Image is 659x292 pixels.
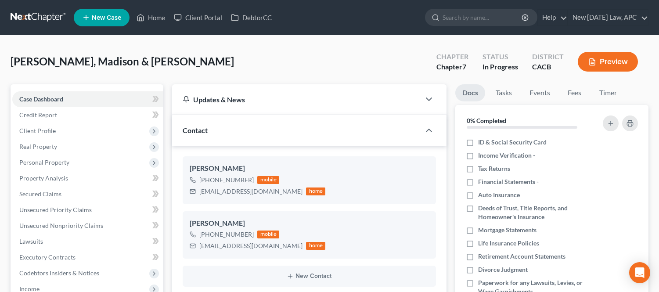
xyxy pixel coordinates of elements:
span: 7 [462,62,466,71]
span: Retirement Account Statements [478,252,565,261]
button: Preview [578,52,638,72]
span: Mortgage Statements [478,226,537,234]
div: CACB [532,62,564,72]
div: Open Intercom Messenger [629,262,650,283]
span: Client Profile [19,127,56,134]
a: Unsecured Nonpriority Claims [12,218,163,234]
a: Lawsuits [12,234,163,249]
div: Chapter [436,52,468,62]
a: Help [538,10,567,25]
div: District [532,52,564,62]
div: Updates & News [183,95,409,104]
span: Case Dashboard [19,95,63,103]
div: [PERSON_NAME] [190,163,429,174]
span: Divorce Judgment [478,265,528,274]
div: [EMAIL_ADDRESS][DOMAIN_NAME] [199,242,302,250]
a: Timer [592,84,624,101]
span: New Case [92,14,121,21]
a: New [DATE] Law, APC [568,10,648,25]
a: Property Analysis [12,170,163,186]
span: Credit Report [19,111,57,119]
span: Deeds of Trust, Title Reports, and Homeowner's Insurance [478,204,593,221]
span: Financial Statements - [478,177,539,186]
div: [PHONE_NUMBER] [199,176,254,184]
a: Credit Report [12,107,163,123]
span: ID & Social Security Card [478,138,547,147]
div: Chapter [436,62,468,72]
input: Search by name... [443,9,523,25]
span: Lawsuits [19,238,43,245]
span: Codebtors Insiders & Notices [19,269,99,277]
a: Docs [455,84,485,101]
div: In Progress [483,62,518,72]
span: Secured Claims [19,190,61,198]
a: Home [132,10,169,25]
span: Unsecured Priority Claims [19,206,92,213]
div: mobile [257,176,279,184]
span: Life Insurance Policies [478,239,539,248]
a: Unsecured Priority Claims [12,202,163,218]
span: Real Property [19,143,57,150]
span: Executory Contracts [19,253,76,261]
div: [PHONE_NUMBER] [199,230,254,239]
span: Auto Insurance [478,191,520,199]
a: Secured Claims [12,186,163,202]
span: Personal Property [19,159,69,166]
a: Tasks [489,84,519,101]
div: home [306,242,325,250]
span: Contact [183,126,208,134]
a: Events [522,84,557,101]
a: Executory Contracts [12,249,163,265]
span: Tax Returns [478,164,510,173]
div: [EMAIL_ADDRESS][DOMAIN_NAME] [199,187,302,196]
div: Status [483,52,518,62]
span: [PERSON_NAME], Madison & [PERSON_NAME] [11,55,234,68]
div: mobile [257,231,279,238]
span: Property Analysis [19,174,68,182]
a: Case Dashboard [12,91,163,107]
button: New Contact [190,273,429,280]
div: home [306,187,325,195]
strong: 0% Completed [467,117,506,124]
a: DebtorCC [227,10,276,25]
a: Client Portal [169,10,227,25]
a: Fees [561,84,589,101]
span: Unsecured Nonpriority Claims [19,222,103,229]
div: [PERSON_NAME] [190,218,429,229]
span: Income Verification - [478,151,535,160]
